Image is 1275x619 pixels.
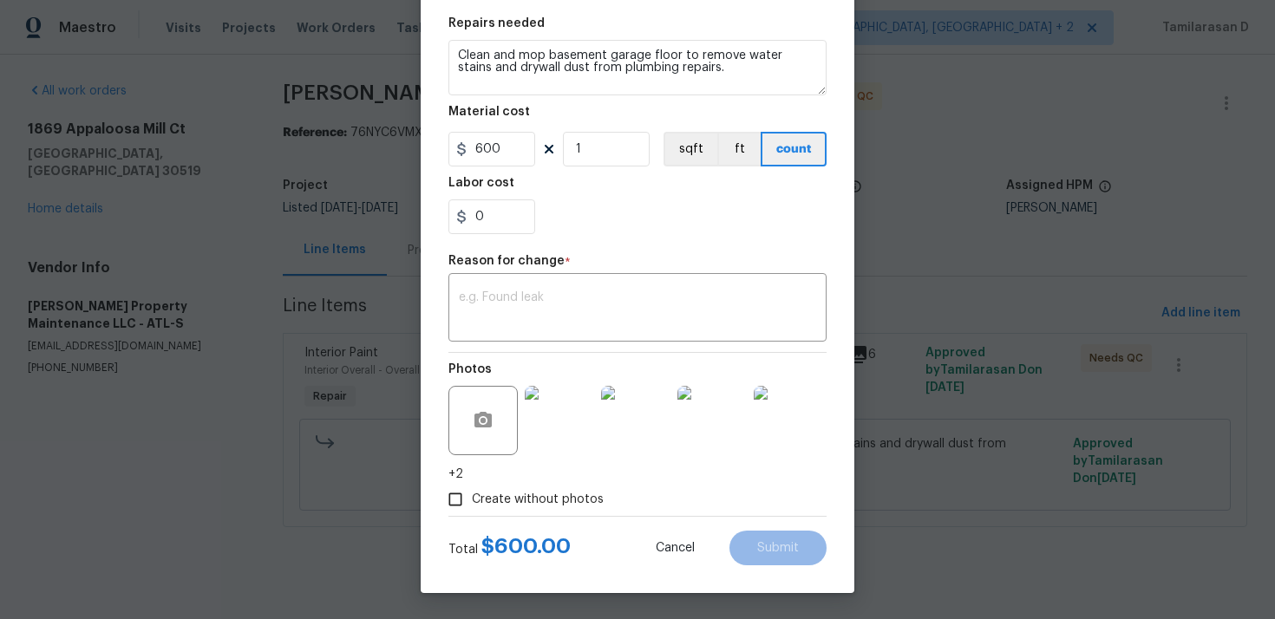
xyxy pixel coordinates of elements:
span: +2 [448,466,463,483]
span: Cancel [656,542,695,555]
button: ft [717,132,761,166]
span: Submit [757,542,799,555]
button: Submit [729,531,827,565]
textarea: Clean and mop basement garage floor to remove water stains and drywall dust from plumbing repairs. [448,40,827,95]
span: $ 600.00 [481,536,571,557]
h5: Repairs needed [448,17,545,29]
h5: Reason for change [448,255,565,267]
h5: Labor cost [448,177,514,189]
div: Total [448,538,571,558]
span: Create without photos [472,491,604,509]
h5: Photos [448,363,492,375]
button: sqft [664,132,717,166]
h5: Material cost [448,106,530,118]
button: count [761,132,827,166]
button: Cancel [628,531,722,565]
